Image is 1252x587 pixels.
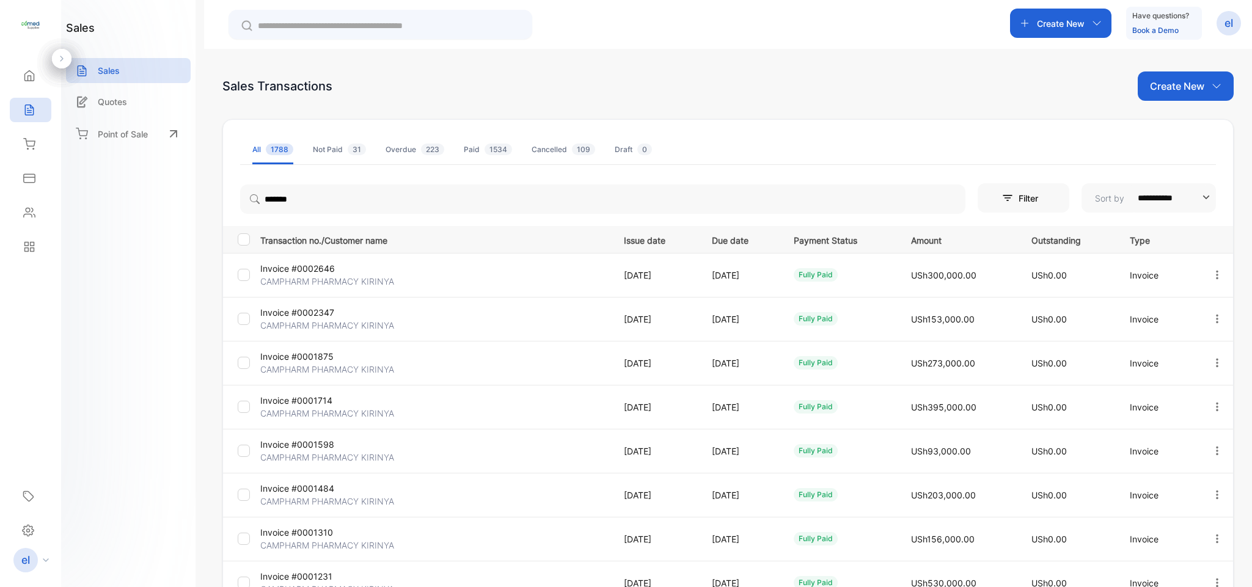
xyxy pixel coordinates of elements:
p: Invoice #0001875 [260,350,376,363]
button: Create New [1010,9,1111,38]
div: Cancelled [532,144,595,155]
p: Transaction no./Customer name [260,232,609,247]
p: CAMPHARM PHARMACY KIRINYA [260,319,394,332]
p: Sales [98,64,120,77]
p: CAMPHARM PHARMACY KIRINYA [260,495,394,508]
p: [DATE] [624,489,687,501]
p: CAMPHARM PHARMACY KIRINYA [260,275,394,288]
span: 1788 [266,144,293,155]
span: 0 [637,144,652,155]
p: Invoice #0001714 [260,394,376,407]
p: [DATE] [624,357,687,370]
p: [DATE] [624,533,687,545]
p: Sort by [1095,192,1124,205]
span: USh0.00 [1031,358,1067,368]
p: Create New [1037,17,1085,30]
span: 1534 [485,144,512,155]
p: Invoice #0002646 [260,262,376,275]
span: USh93,000.00 [911,446,971,456]
iframe: LiveChat chat widget [1201,536,1252,587]
p: Payment Status [794,232,886,247]
p: [DATE] [712,401,769,414]
span: USh0.00 [1031,402,1067,412]
p: el [1225,15,1233,31]
div: fully paid [794,268,838,282]
span: USh300,000.00 [911,270,976,280]
p: Invoice #0001484 [260,482,376,495]
button: Sort by [1082,183,1216,213]
h1: sales [66,20,95,36]
p: [DATE] [624,401,687,414]
p: [DATE] [712,313,769,326]
img: logo [21,16,40,34]
p: [DATE] [624,445,687,458]
div: fully paid [794,532,838,545]
p: [DATE] [624,269,687,282]
div: All [252,144,293,155]
span: 223 [421,144,444,155]
div: Paid [464,144,512,155]
p: CAMPHARM PHARMACY KIRINYA [260,407,394,420]
span: USh395,000.00 [911,402,976,412]
button: el [1217,9,1241,38]
a: Point of Sale [66,120,191,147]
p: Due date [712,232,769,247]
div: Overdue [386,144,444,155]
p: Create New [1150,79,1204,93]
div: fully paid [794,444,838,458]
a: Quotes [66,89,191,114]
span: USh153,000.00 [911,314,975,324]
p: CAMPHARM PHARMACY KIRINYA [260,451,394,464]
span: USh0.00 [1031,446,1067,456]
span: USh203,000.00 [911,490,976,500]
p: Type [1130,232,1186,247]
div: fully paid [794,488,838,501]
p: Quotes [98,95,127,108]
span: USh0.00 [1031,490,1067,500]
p: Invoice [1130,401,1186,414]
a: Book a Demo [1132,26,1179,35]
p: [DATE] [712,533,769,545]
div: fully paid [794,312,838,326]
a: Sales [66,58,191,83]
p: [DATE] [624,313,687,326]
p: Outstanding [1031,232,1105,247]
span: USh0.00 [1031,314,1067,324]
p: Invoice #0001598 [260,438,376,451]
p: Invoice #0001310 [260,526,376,539]
p: Invoice [1130,445,1186,458]
div: fully paid [794,356,838,370]
span: USh0.00 [1031,534,1067,544]
p: Invoice [1130,533,1186,545]
span: USh0.00 [1031,270,1067,280]
p: Issue date [624,232,687,247]
p: Invoice [1130,357,1186,370]
div: fully paid [794,400,838,414]
p: Invoice [1130,313,1186,326]
p: Invoice #0001231 [260,570,376,583]
span: 109 [572,144,595,155]
p: Invoice #0002347 [260,306,376,319]
span: USh156,000.00 [911,534,975,544]
p: Have questions? [1132,10,1189,22]
span: USh273,000.00 [911,358,975,368]
p: Invoice [1130,269,1186,282]
p: CAMPHARM PHARMACY KIRINYA [260,363,394,376]
div: Sales Transactions [222,77,332,95]
span: 31 [348,144,366,155]
p: Invoice [1130,489,1186,501]
div: Not Paid [313,144,366,155]
p: [DATE] [712,269,769,282]
p: el [21,552,30,568]
p: [DATE] [712,357,769,370]
p: Amount [911,232,1006,247]
p: Point of Sale [98,128,148,140]
p: [DATE] [712,445,769,458]
button: Create New [1138,71,1234,101]
p: [DATE] [712,489,769,501]
div: Draft [615,144,652,155]
p: CAMPHARM PHARMACY KIRINYA [260,539,394,552]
